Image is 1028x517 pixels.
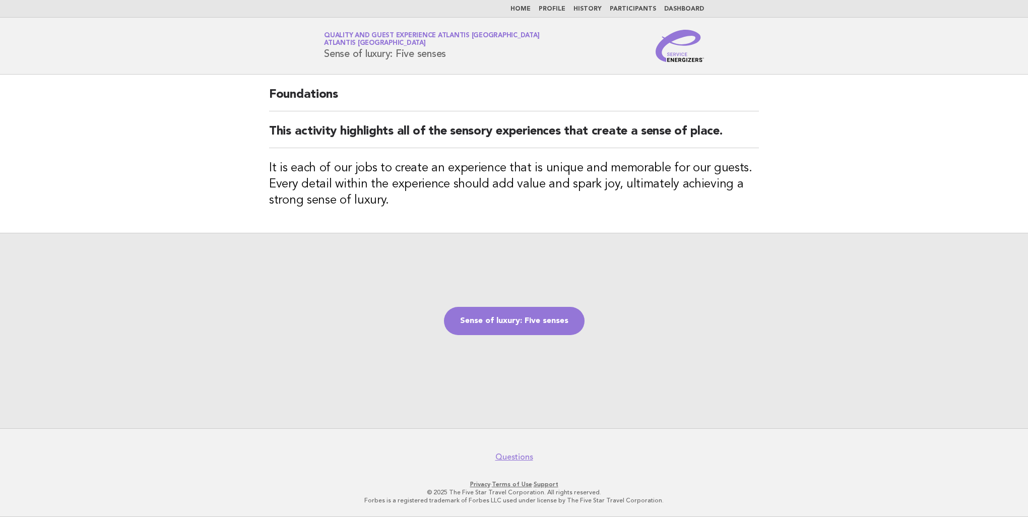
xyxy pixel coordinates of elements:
span: Atlantis [GEOGRAPHIC_DATA] [324,40,426,47]
h3: It is each of our jobs to create an experience that is unique and memorable for our guests. Every... [269,160,759,209]
h2: This activity highlights all of the sensory experiences that create a sense of place. [269,123,759,148]
a: Dashboard [664,6,704,12]
a: Profile [539,6,565,12]
p: Forbes is a registered trademark of Forbes LLC used under license by The Five Star Travel Corpora... [206,496,822,504]
a: Sense of luxury: Five senses [444,307,585,335]
h1: Sense of luxury: Five senses [324,33,539,59]
a: Home [510,6,531,12]
h2: Foundations [269,87,759,111]
p: · · [206,480,822,488]
img: Service Energizers [656,30,704,62]
a: Support [534,481,558,488]
a: Privacy [470,481,490,488]
a: Quality and Guest Experience Atlantis [GEOGRAPHIC_DATA]Atlantis [GEOGRAPHIC_DATA] [324,32,539,46]
a: History [573,6,602,12]
a: Questions [495,452,533,462]
a: Terms of Use [492,481,532,488]
p: © 2025 The Five Star Travel Corporation. All rights reserved. [206,488,822,496]
a: Participants [610,6,656,12]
